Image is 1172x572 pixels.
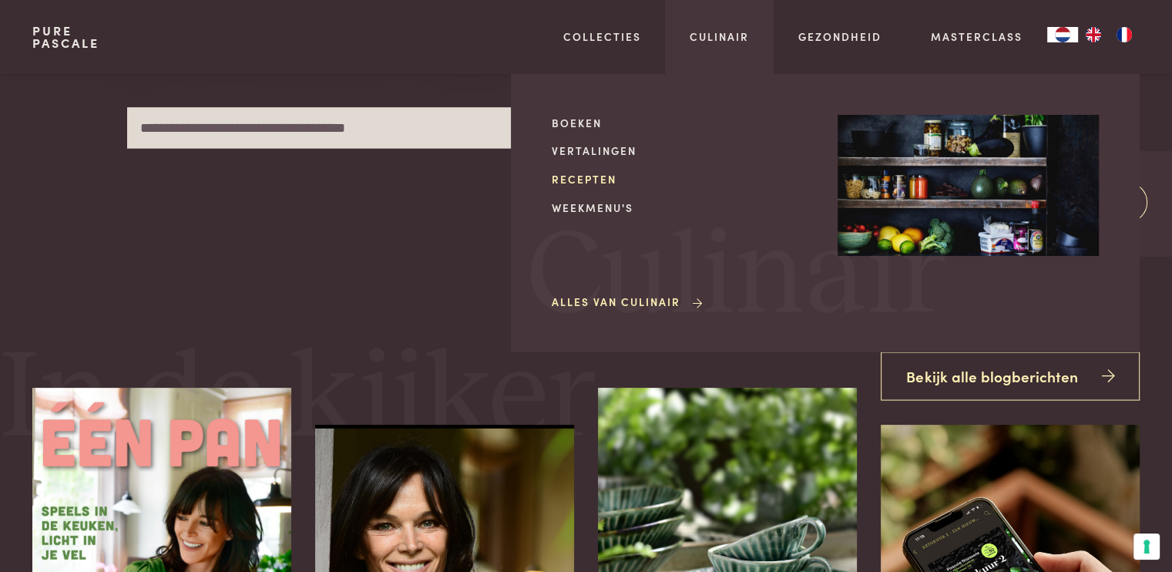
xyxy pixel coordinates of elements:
a: Boeken [552,115,813,131]
a: Masterclass [931,29,1023,45]
aside: Language selected: Nederlands [1047,27,1140,42]
button: Uw voorkeuren voor toestemming voor trackingtechnologieën [1133,533,1160,560]
ul: Language list [1078,27,1140,42]
a: Bekijk alle blogberichten [881,352,1139,400]
div: Language [1047,27,1078,42]
img: Culinair [838,115,1099,257]
a: Culinair [690,29,749,45]
a: Alles van Culinair [552,294,705,310]
a: FR [1109,27,1140,42]
a: NL [1047,27,1078,42]
span: Culinair [527,218,946,336]
a: Gezondheid [798,29,882,45]
a: PurePascale [32,25,99,49]
a: Collecties [563,29,641,45]
a: Recepten [552,171,813,187]
a: Vertalingen [552,143,813,159]
a: EN [1078,27,1109,42]
a: Weekmenu's [552,200,813,216]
